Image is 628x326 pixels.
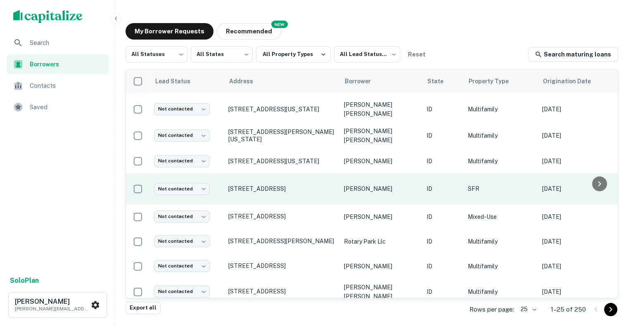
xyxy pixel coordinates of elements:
[427,184,460,193] p: ID
[543,76,602,86] span: Origination Date
[344,212,418,221] p: [PERSON_NAME]
[340,70,422,93] th: Borrower
[154,183,210,195] div: Not contacted
[154,155,210,167] div: Not contacted
[228,213,336,220] p: [STREET_ADDRESS]
[30,38,104,48] span: Search
[126,23,213,40] button: My Borrower Requests
[468,131,534,140] p: Multifamily
[344,184,418,193] p: [PERSON_NAME]
[154,286,210,298] div: Not contacted
[150,70,224,93] th: Lead Status
[344,100,418,118] p: [PERSON_NAME] [PERSON_NAME]
[542,262,612,271] p: [DATE]
[334,44,400,65] div: All Lead Statuses
[427,76,454,86] span: State
[528,47,618,62] a: Search maturing loans
[228,262,336,270] p: [STREET_ADDRESS]
[13,10,83,23] img: capitalize-logo.png
[542,131,612,140] p: [DATE]
[551,305,586,314] p: 1–25 of 250
[7,54,109,74] a: Borrowers
[427,157,460,166] p: ID
[427,237,460,246] p: ID
[15,298,89,305] h6: [PERSON_NAME]
[154,129,210,141] div: Not contacted
[542,287,612,296] p: [DATE]
[468,262,534,271] p: Multifamily
[542,105,612,114] p: [DATE]
[30,60,104,69] span: Borrowers
[427,262,460,271] p: ID
[8,292,107,318] button: [PERSON_NAME][PERSON_NAME][EMAIL_ADDRESS][DOMAIN_NAME]
[228,185,336,192] p: [STREET_ADDRESS]
[154,260,210,272] div: Not contacted
[542,184,612,193] p: [DATE]
[229,76,264,86] span: Address
[468,105,534,114] p: Multifamily
[224,70,340,93] th: Address
[191,44,253,65] div: All States
[344,127,418,145] p: [PERSON_NAME] [PERSON_NAME]
[344,237,418,246] p: rotary park llc
[15,305,89,312] p: [PERSON_NAME][EMAIL_ADDRESS][DOMAIN_NAME]
[427,212,460,221] p: ID
[468,237,534,246] p: Multifamily
[7,97,109,117] a: Saved
[469,305,514,314] p: Rows per page:
[10,277,39,284] strong: Solo Plan
[344,262,418,271] p: [PERSON_NAME]
[427,105,460,114] p: ID
[154,235,210,247] div: Not contacted
[30,102,104,112] span: Saved
[604,303,617,316] button: Go to next page
[154,103,210,115] div: Not contacted
[468,287,534,296] p: Multifamily
[154,211,210,223] div: Not contacted
[403,46,430,63] button: Reset
[271,21,288,28] div: NEW
[228,106,336,113] p: [STREET_ADDRESS][US_STATE]
[256,46,331,63] button: All Property Types
[228,237,336,245] p: [STREET_ADDRESS][PERSON_NAME]
[542,237,612,246] p: [DATE]
[345,76,382,86] span: Borrower
[155,76,201,86] span: Lead Status
[469,76,519,86] span: Property Type
[468,184,534,193] p: SFR
[7,33,109,53] a: Search
[30,81,104,91] span: Contacts
[10,276,39,286] a: SoloPlan
[427,131,460,140] p: ID
[538,70,616,93] th: Origination Date
[517,303,538,315] div: 25
[427,287,460,296] p: ID
[468,157,534,166] p: Multifamily
[344,283,418,301] p: [PERSON_NAME] [PERSON_NAME]
[344,157,418,166] p: [PERSON_NAME]
[422,70,464,93] th: State
[542,212,612,221] p: [DATE]
[228,157,336,165] p: [STREET_ADDRESS][US_STATE]
[464,70,538,93] th: Property Type
[228,128,336,143] p: [STREET_ADDRESS][PERSON_NAME][US_STATE]
[7,76,109,96] a: Contacts
[587,260,628,300] iframe: Chat Widget
[126,44,187,65] div: All Statuses
[126,302,161,314] button: Export all
[468,212,534,221] p: Mixed-Use
[228,288,336,295] p: [STREET_ADDRESS]
[217,23,281,40] button: Recommended
[542,157,612,166] p: [DATE]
